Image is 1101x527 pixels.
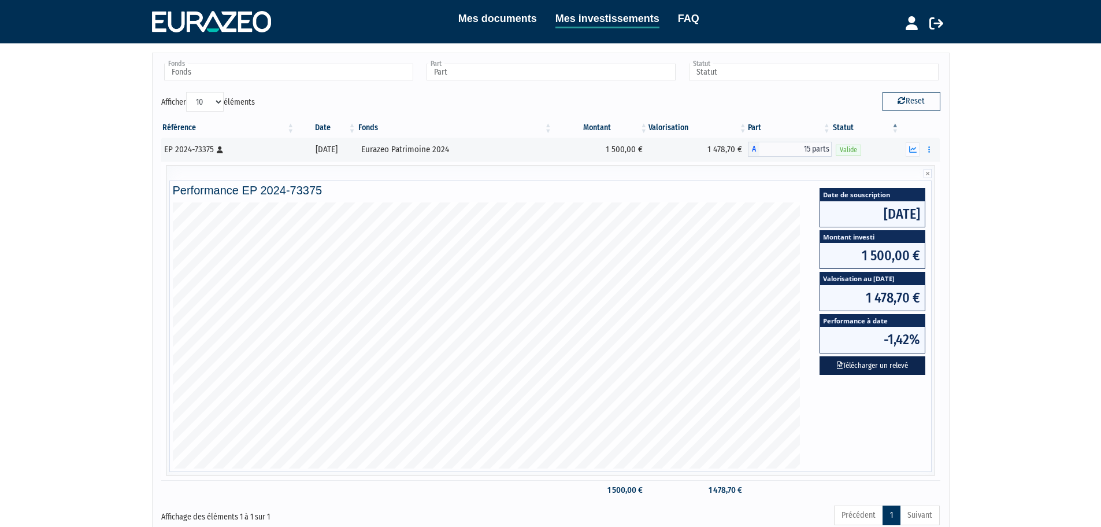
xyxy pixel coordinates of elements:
a: Suivant [900,506,940,525]
i: [Français] Personne physique [217,146,223,153]
a: Mes investissements [555,10,659,28]
div: Affichage des éléments 1 à 1 sur 1 [161,504,476,523]
a: Précédent [834,506,883,525]
div: EP 2024-73375 [164,143,292,156]
label: Afficher éléments [161,92,255,112]
td: 1 478,70 € [648,480,748,500]
button: Télécharger un relevé [820,356,925,375]
th: Fonds: activer pour trier la colonne par ordre croissant [357,118,553,138]
span: [DATE] [820,201,925,227]
th: Référence : activer pour trier la colonne par ordre croissant [161,118,296,138]
td: 1 478,70 € [648,138,748,161]
span: Valide [836,145,861,156]
span: 1 500,00 € [820,243,925,268]
span: Date de souscription [820,189,925,201]
th: Valorisation: activer pour trier la colonne par ordre croissant [648,118,748,138]
th: Part: activer pour trier la colonne par ordre croissant [748,118,832,138]
th: Date: activer pour trier la colonne par ordre croissant [295,118,357,138]
button: Reset [883,92,940,110]
td: 1 500,00 € [553,138,648,161]
div: A - Eurazeo Patrimoine 2024 [748,142,832,157]
img: 1732889491-logotype_eurazeo_blanc_rvb.png [152,11,271,32]
span: 1 478,70 € [820,285,925,311]
div: [DATE] [299,143,353,156]
span: A [748,142,759,157]
a: FAQ [678,10,699,27]
h4: Performance EP 2024-73375 [173,184,929,197]
span: -1,42% [820,327,925,352]
span: Montant investi [820,231,925,243]
span: 15 parts [759,142,832,157]
a: 1 [883,506,900,525]
span: Valorisation au [DATE] [820,272,925,285]
span: Performance à date [820,315,925,327]
td: 1 500,00 € [553,480,648,500]
a: Mes documents [458,10,537,27]
th: Statut : activer pour trier la colonne par ordre d&eacute;croissant [832,118,900,138]
th: Montant: activer pour trier la colonne par ordre croissant [553,118,648,138]
select: Afficheréléments [186,92,224,112]
div: Eurazeo Patrimoine 2024 [361,143,549,156]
